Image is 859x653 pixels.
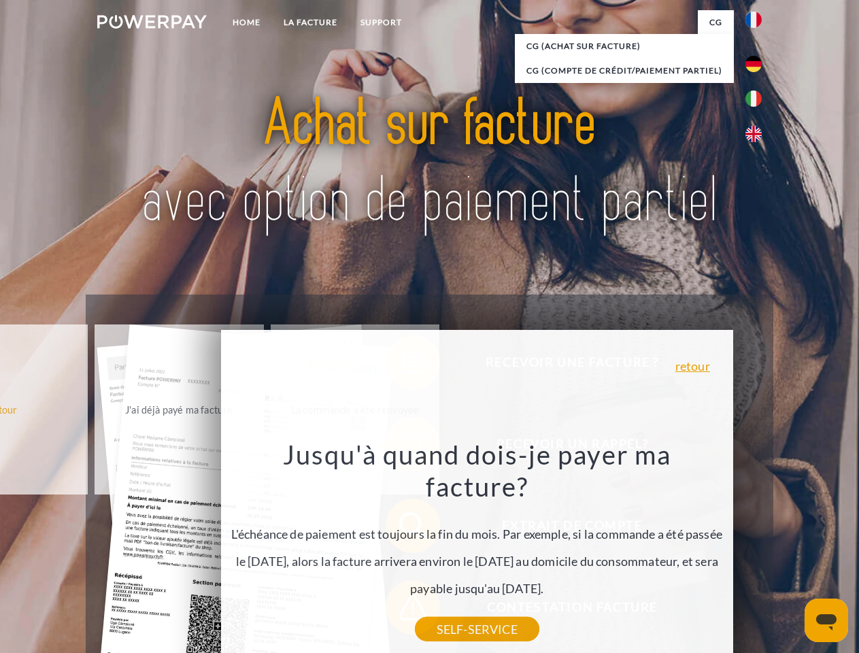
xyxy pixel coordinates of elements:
[515,34,734,58] a: CG (achat sur facture)
[229,438,725,503] h3: Jusqu'à quand dois-je payer ma facture?
[698,10,734,35] a: CG
[745,90,762,107] img: it
[675,360,710,372] a: retour
[745,12,762,28] img: fr
[745,126,762,142] img: en
[515,58,734,83] a: CG (Compte de crédit/paiement partiel)
[349,10,414,35] a: Support
[97,15,207,29] img: logo-powerpay-white.svg
[130,65,729,261] img: title-powerpay_fr.svg
[745,56,762,72] img: de
[272,10,349,35] a: LA FACTURE
[229,438,725,629] div: L'échéance de paiement est toujours la fin du mois. Par exemple, si la commande a été passée le [...
[805,599,848,642] iframe: Bouton de lancement de la fenêtre de messagerie
[103,400,256,418] div: J'ai déjà payé ma facture
[221,10,272,35] a: Home
[415,617,539,641] a: SELF-SERVICE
